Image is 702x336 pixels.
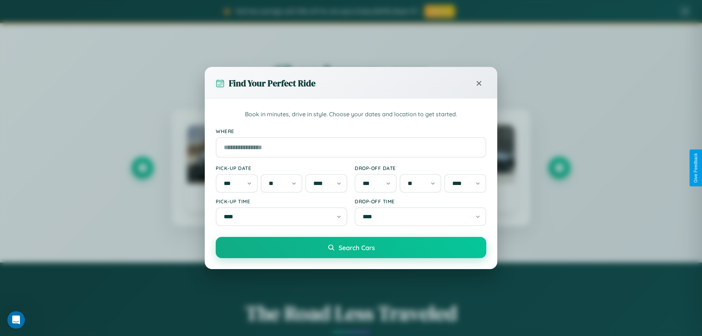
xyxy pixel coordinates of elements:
[216,237,486,258] button: Search Cars
[229,77,316,89] h3: Find Your Perfect Ride
[355,198,486,204] label: Drop-off Time
[216,165,347,171] label: Pick-up Date
[216,198,347,204] label: Pick-up Time
[355,165,486,171] label: Drop-off Date
[216,110,486,119] p: Book in minutes, drive in style. Choose your dates and location to get started.
[339,243,375,252] span: Search Cars
[216,128,486,134] label: Where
